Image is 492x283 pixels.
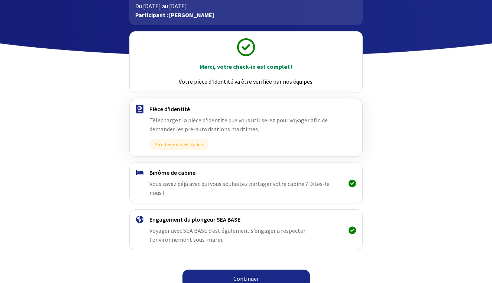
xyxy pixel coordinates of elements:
img: engagement.svg [136,216,143,223]
img: passport.svg [136,105,143,113]
p: Du [DATE] au [DATE] [135,1,356,10]
span: Voyager avec SEA BASE c’est également s’engager à respecter l’environnement sous-marin. [149,227,305,243]
h4: Binôme de cabine [149,169,342,176]
img: binome.svg [136,170,143,175]
span: Téléchargez la pièce d'identité que vous utiliserez pour voyager afin de demander les pré-autoris... [149,116,328,133]
span: Vous savez déjà avec qui vous souhaitez partager votre cabine ? Dites-le nous ! [149,180,330,196]
p: Participant : [PERSON_NAME] [135,10,356,19]
p: Votre pièce d’identité va être verifiée par nos équipes. [136,77,355,86]
p: Merci, votre check-in est complet ! [136,62,355,71]
h4: Pièce d'identité [149,105,342,113]
span: En attente de vérification [149,139,209,150]
h4: Engagement du plongeur SEA BASE [149,216,342,223]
